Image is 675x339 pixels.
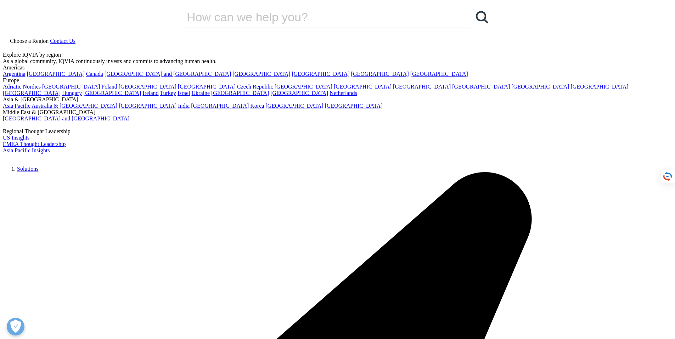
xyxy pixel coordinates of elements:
a: Asia Pacific Insights [3,147,50,153]
a: [GEOGRAPHIC_DATA] [410,71,468,77]
a: Korea [250,103,264,109]
a: Adriatic [3,84,21,90]
a: Czech Republic [237,84,273,90]
a: [GEOGRAPHIC_DATA] [351,71,409,77]
a: Australia & [GEOGRAPHIC_DATA] [32,103,117,109]
a: [GEOGRAPHIC_DATA] [211,90,269,96]
span: Choose a Region [10,38,49,44]
button: Open Preferences [7,318,24,335]
input: Buscar [182,6,451,28]
div: Explore IQVIA by region [3,52,672,58]
div: Middle East & [GEOGRAPHIC_DATA] [3,109,672,115]
a: [GEOGRAPHIC_DATA] [3,90,61,96]
div: Americas [3,64,672,71]
a: [GEOGRAPHIC_DATA] [191,103,249,109]
div: Europe [3,77,672,84]
a: [GEOGRAPHIC_DATA] [571,84,629,90]
a: Israel [178,90,190,96]
a: Asia Pacific [3,103,30,109]
a: Turkey [160,90,176,96]
a: Nordics [23,84,41,90]
a: [GEOGRAPHIC_DATA] and [GEOGRAPHIC_DATA] [105,71,231,77]
div: As a global community, IQVIA continuously invests and commits to advancing human health. [3,58,672,64]
a: Poland [101,84,117,90]
a: India [178,103,190,109]
a: US Insights [3,135,29,141]
a: [GEOGRAPHIC_DATA] [119,103,176,109]
svg: Search [476,11,488,23]
a: Hungary [62,90,82,96]
a: Ukraine [192,90,210,96]
a: Canada [86,71,103,77]
a: [GEOGRAPHIC_DATA] [270,90,328,96]
a: Netherlands [330,90,357,96]
a: Argentina [3,71,26,77]
a: [GEOGRAPHIC_DATA] [292,71,349,77]
div: Regional Thought Leadership [3,128,672,135]
a: [GEOGRAPHIC_DATA] [393,84,451,90]
a: [GEOGRAPHIC_DATA] [27,71,85,77]
a: EMEA Thought Leadership [3,141,66,147]
a: [GEOGRAPHIC_DATA] [232,71,290,77]
a: [GEOGRAPHIC_DATA] [119,84,176,90]
a: [GEOGRAPHIC_DATA] [265,103,323,109]
div: Asia & [GEOGRAPHIC_DATA] [3,96,672,103]
a: [GEOGRAPHIC_DATA] [83,90,141,96]
a: [GEOGRAPHIC_DATA] and [GEOGRAPHIC_DATA] [3,115,129,122]
a: Ireland [142,90,158,96]
a: [GEOGRAPHIC_DATA] [334,84,392,90]
a: Solutions [17,166,38,172]
a: [GEOGRAPHIC_DATA] [511,84,569,90]
a: [GEOGRAPHIC_DATA] [452,84,510,90]
a: Buscar [471,6,493,28]
a: [GEOGRAPHIC_DATA] [325,103,383,109]
a: Contact Us [50,38,75,44]
a: [GEOGRAPHIC_DATA] [178,84,236,90]
a: [GEOGRAPHIC_DATA] [275,84,332,90]
a: [GEOGRAPHIC_DATA] [42,84,100,90]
